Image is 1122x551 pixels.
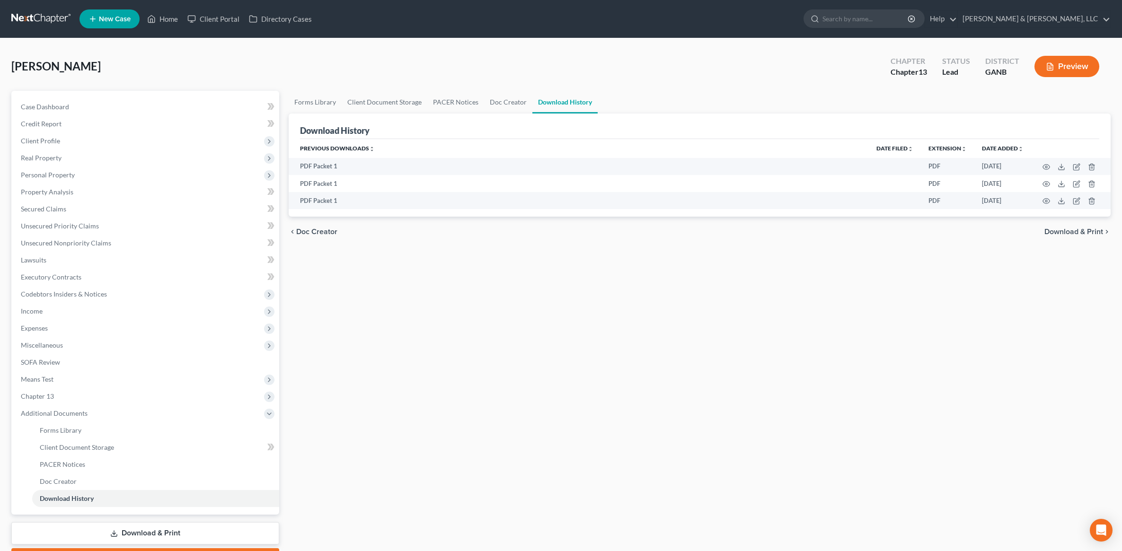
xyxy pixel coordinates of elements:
td: PDF Packet 1 [289,175,869,192]
span: Unsecured Priority Claims [21,222,99,230]
a: Unsecured Nonpriority Claims [13,235,279,252]
div: Previous Downloads [289,139,1111,209]
span: Expenses [21,324,48,332]
a: Doc Creator [484,91,532,114]
div: Chapter [891,56,927,67]
a: Extensionunfold_more [928,145,967,152]
span: Doc Creator [40,477,77,485]
span: Means Test [21,375,53,383]
a: Download & Print [11,522,279,544]
a: Forms Library [289,91,342,114]
span: PACER Notices [40,460,85,468]
a: Executory Contracts [13,269,279,286]
i: chevron_right [1103,228,1111,236]
a: Home [142,10,183,27]
div: Download History [300,125,370,136]
span: Credit Report [21,120,62,128]
a: Unsecured Priority Claims [13,218,279,235]
span: New Case [99,16,131,23]
span: Client Profile [21,137,60,145]
i: unfold_more [369,146,375,152]
td: PDF [921,175,974,192]
span: [PERSON_NAME] [11,59,101,73]
i: chevron_left [289,228,296,236]
span: Secured Claims [21,205,66,213]
span: Download & Print [1044,228,1103,236]
i: unfold_more [908,146,913,152]
a: Credit Report [13,115,279,132]
div: District [985,56,1019,67]
span: Codebtors Insiders & Notices [21,290,107,298]
span: Personal Property [21,171,75,179]
td: PDF [921,158,974,175]
span: Unsecured Nonpriority Claims [21,239,111,247]
a: Date Filedunfold_more [876,145,913,152]
span: Executory Contracts [21,273,81,281]
span: Additional Documents [21,409,88,417]
td: PDF Packet 1 [289,158,869,175]
a: Previous Downloadsunfold_more [300,145,375,152]
a: Help [925,10,957,27]
span: Doc Creator [296,228,337,236]
span: Case Dashboard [21,103,69,111]
span: Download History [40,494,94,502]
input: Search by name... [822,10,909,27]
div: Open Intercom Messenger [1090,519,1113,542]
a: Secured Claims [13,201,279,218]
span: Chapter 13 [21,392,54,400]
span: Real Property [21,154,62,162]
a: Case Dashboard [13,98,279,115]
div: Chapter [891,67,927,78]
a: Date addedunfold_more [982,145,1024,152]
span: SOFA Review [21,358,60,366]
span: Miscellaneous [21,341,63,349]
span: Property Analysis [21,188,73,196]
button: Download & Print chevron_right [1044,228,1111,236]
a: Lawsuits [13,252,279,269]
div: Status [942,56,970,67]
td: PDF Packet 1 [289,192,869,209]
a: Client Document Storage [342,91,427,114]
a: Download History [32,490,279,507]
a: Client Document Storage [32,439,279,456]
a: [PERSON_NAME] & [PERSON_NAME], LLC [958,10,1110,27]
td: [DATE] [974,175,1031,192]
i: unfold_more [1018,146,1024,152]
a: SOFA Review [13,354,279,371]
span: 13 [919,67,927,76]
a: PACER Notices [32,456,279,473]
i: unfold_more [961,146,967,152]
a: PACER Notices [427,91,484,114]
span: Lawsuits [21,256,46,264]
button: chevron_left Doc Creator [289,228,337,236]
a: Property Analysis [13,184,279,201]
a: Directory Cases [244,10,317,27]
span: Client Document Storage [40,443,114,451]
td: PDF [921,192,974,209]
a: Client Portal [183,10,244,27]
a: Download History [532,91,598,114]
a: Doc Creator [32,473,279,490]
td: [DATE] [974,158,1031,175]
button: Preview [1034,56,1099,77]
span: Income [21,307,43,315]
a: Forms Library [32,422,279,439]
td: [DATE] [974,192,1031,209]
div: Lead [942,67,970,78]
div: GANB [985,67,1019,78]
span: Forms Library [40,426,81,434]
